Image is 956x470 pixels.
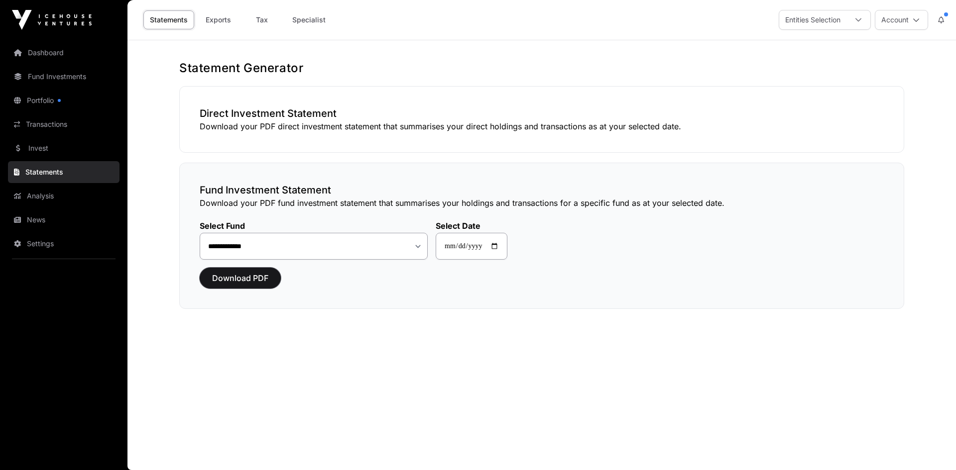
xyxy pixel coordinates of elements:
a: Dashboard [8,42,119,64]
a: Statements [143,10,194,29]
h1: Statement Generator [179,60,904,76]
div: Entities Selection [779,10,846,29]
label: Select Date [436,221,507,231]
p: Download your PDF fund investment statement that summarises your holdings and transactions for a ... [200,197,884,209]
a: Analysis [8,185,119,207]
img: Icehouse Ventures Logo [12,10,92,30]
a: News [8,209,119,231]
iframe: Chat Widget [906,422,956,470]
p: Download your PDF direct investment statement that summarises your direct holdings and transactio... [200,120,884,132]
button: Download PDF [200,268,281,288]
a: Portfolio [8,90,119,111]
h3: Direct Investment Statement [200,106,884,120]
a: Download PDF [200,278,281,287]
a: Transactions [8,113,119,135]
a: Exports [198,10,238,29]
a: Tax [242,10,282,29]
a: Statements [8,161,119,183]
button: Account [875,10,928,30]
h3: Fund Investment Statement [200,183,884,197]
a: Settings [8,233,119,255]
a: Invest [8,137,119,159]
label: Select Fund [200,221,428,231]
a: Specialist [286,10,332,29]
span: Download PDF [212,272,268,284]
a: Fund Investments [8,66,119,88]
